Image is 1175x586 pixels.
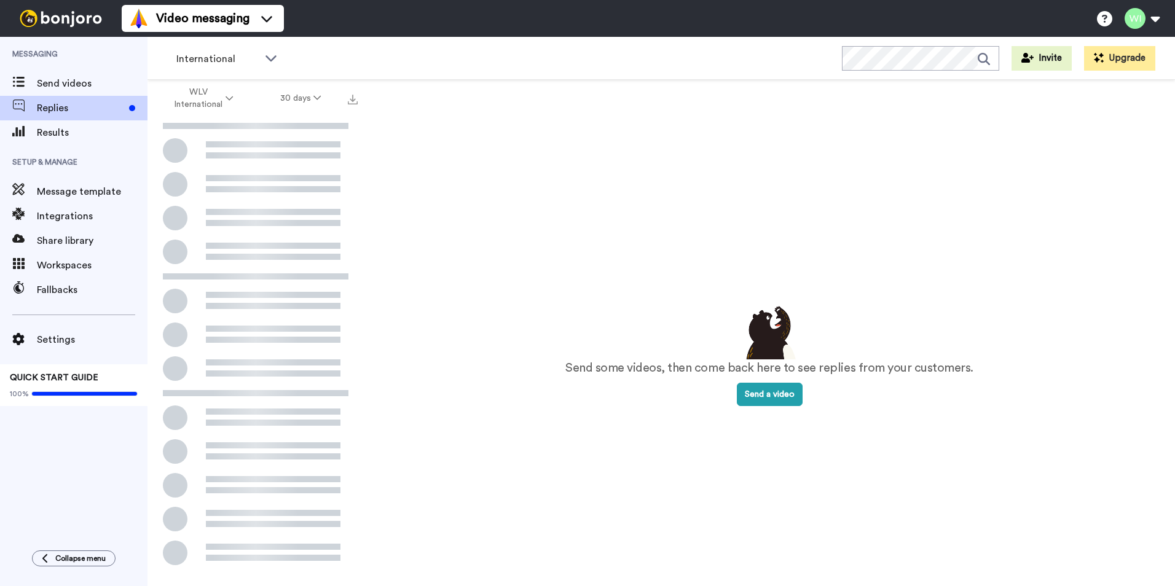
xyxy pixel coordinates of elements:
[173,86,223,111] span: WLV International
[37,101,124,115] span: Replies
[37,332,147,347] span: Settings
[37,125,147,140] span: Results
[1084,46,1155,71] button: Upgrade
[37,184,147,199] span: Message template
[344,89,361,107] button: Export all results that match these filters now.
[37,258,147,273] span: Workspaces
[129,9,149,28] img: vm-color.svg
[737,390,803,399] a: Send a video
[10,389,29,399] span: 100%
[150,81,257,115] button: WLV International
[176,52,259,66] span: International
[32,550,116,566] button: Collapse menu
[55,553,106,563] span: Collapse menu
[737,383,803,406] button: Send a video
[37,209,147,224] span: Integrations
[257,87,345,109] button: 30 days
[37,283,147,297] span: Fallbacks
[1012,46,1072,71] button: Invite
[37,233,147,248] span: Share library
[10,373,98,382] span: QUICK START GUIDE
[348,95,358,104] img: export.svg
[15,10,107,27] img: bj-logo-header-white.svg
[739,303,800,359] img: results-emptystates.png
[565,359,973,377] p: Send some videos, then come back here to see replies from your customers.
[37,76,147,91] span: Send videos
[156,10,250,27] span: Video messaging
